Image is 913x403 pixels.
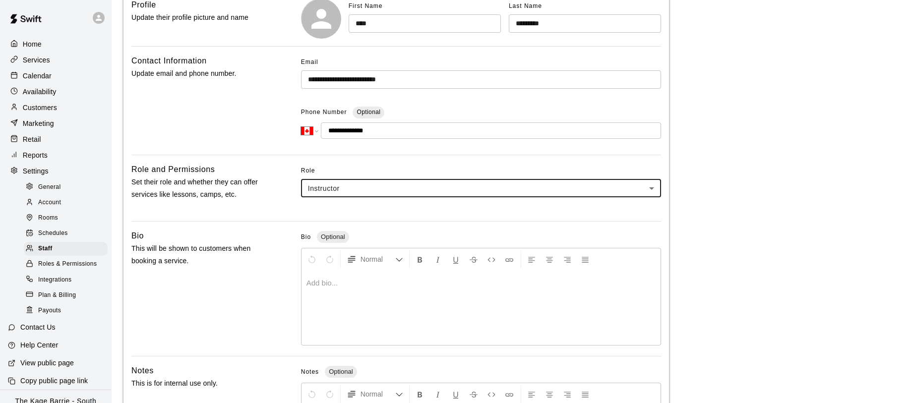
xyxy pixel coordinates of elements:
span: Integrations [38,275,72,285]
span: Optional [357,109,380,115]
button: Format Strikethrough [465,385,482,403]
button: Left Align [523,250,540,268]
span: Normal [361,389,395,399]
span: Phone Number [301,105,347,120]
span: Optional [317,233,349,240]
button: Redo [321,250,338,268]
button: Format Underline [447,250,464,268]
a: Calendar [8,68,104,83]
p: Update their profile picture and name [131,11,269,24]
button: Redo [321,385,338,403]
button: Format Italics [429,250,446,268]
span: Email [301,55,318,70]
div: Account [24,196,108,210]
a: Plan & Billing [24,288,112,303]
p: Home [23,39,42,49]
button: Left Align [523,385,540,403]
div: Roles & Permissions [24,257,108,271]
a: Roles & Permissions [24,257,112,272]
div: Instructor [301,179,661,197]
span: Last Name [509,2,542,9]
h6: Bio [131,230,144,242]
a: Payouts [24,303,112,318]
p: View public page [20,358,74,368]
h6: Contact Information [131,55,207,67]
span: Optional [325,368,357,375]
p: Help Center [20,340,58,350]
span: Account [38,198,61,208]
div: Customers [8,100,104,115]
div: Staff [24,242,108,256]
span: Role [301,163,661,179]
a: Schedules [24,226,112,241]
p: Contact Us [20,322,56,332]
a: Reports [8,148,104,163]
a: Retail [8,132,104,147]
p: Calendar [23,71,52,81]
button: Insert Code [483,250,500,268]
span: Notes [301,368,319,375]
button: Justify Align [577,250,594,268]
p: Update email and phone number. [131,67,269,80]
div: Schedules [24,227,108,240]
span: First Name [349,2,383,9]
button: Format Italics [429,385,446,403]
button: Format Underline [447,385,464,403]
span: Payouts [38,306,61,316]
p: Customers [23,103,57,113]
a: Marketing [8,116,104,131]
a: Services [8,53,104,67]
button: Undo [304,385,320,403]
button: Insert Link [501,250,518,268]
a: Account [24,195,112,210]
div: Payouts [24,304,108,318]
span: Rooms [38,213,58,223]
span: Staff [38,244,53,254]
a: Rooms [24,211,112,226]
a: Integrations [24,272,112,288]
h6: Notes [131,364,154,377]
button: Format Bold [412,385,428,403]
button: Insert Link [501,385,518,403]
p: Set their role and whether they can offer services like lessons, camps, etc. [131,176,269,201]
a: Home [8,37,104,52]
button: Formatting Options [343,385,407,403]
span: Normal [361,254,395,264]
p: Retail [23,134,41,144]
button: Insert Code [483,385,500,403]
p: Marketing [23,118,54,128]
button: Undo [304,250,320,268]
div: Rooms [24,211,108,225]
span: Roles & Permissions [38,259,97,269]
p: Reports [23,150,48,160]
span: Plan & Billing [38,290,76,300]
button: Right Align [559,250,576,268]
button: Format Strikethrough [465,250,482,268]
div: Integrations [24,273,108,287]
button: Center Align [541,385,558,403]
a: Availability [8,84,104,99]
a: Staff [24,241,112,257]
button: Right Align [559,385,576,403]
p: Services [23,55,50,65]
button: Format Bold [412,250,428,268]
span: Bio [301,233,311,240]
p: Copy public page link [20,376,88,386]
a: General [24,179,112,195]
p: Settings [23,166,49,176]
p: This is for internal use only. [131,377,269,390]
button: Justify Align [577,385,594,403]
div: Plan & Billing [24,288,108,302]
a: Settings [8,164,104,178]
button: Formatting Options [343,250,407,268]
h6: Role and Permissions [131,163,215,176]
span: General [38,182,61,192]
